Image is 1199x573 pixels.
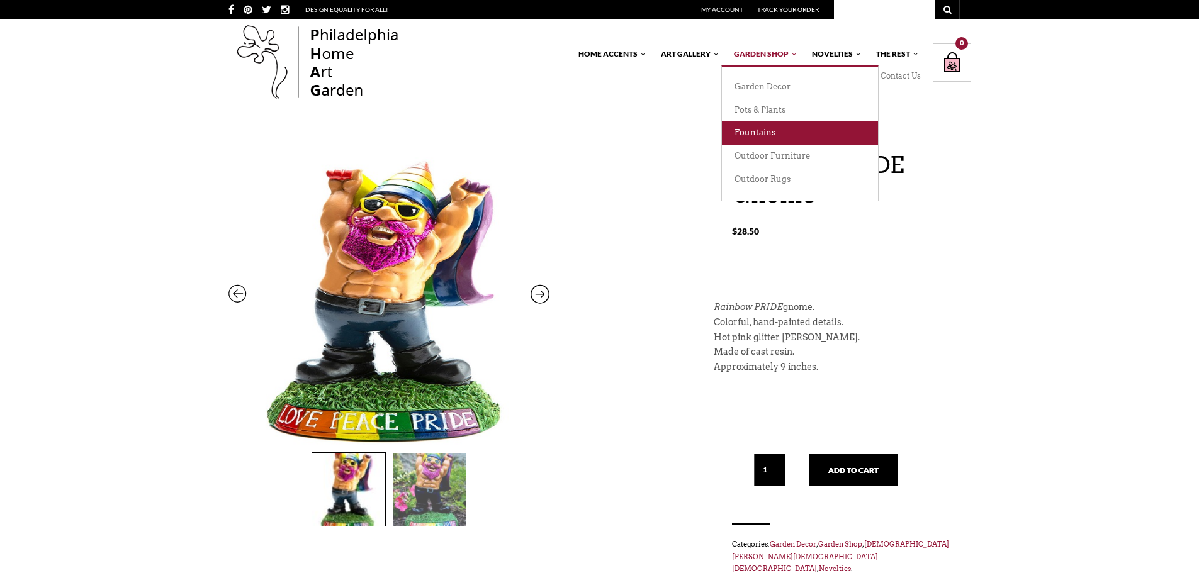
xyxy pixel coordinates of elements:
a: Fountains [722,121,878,145]
em: Rainbow PRIDE [714,302,783,312]
div: 0 [955,37,968,50]
a: Garden Shop [728,43,798,65]
input: Qty [754,454,785,486]
p: Colorful, hand-painted details. [714,315,953,330]
p: gnome. [714,300,953,315]
p: Made of cast resin. [714,345,953,360]
a: Novelties [819,564,851,573]
a: Track Your Order [757,6,819,13]
a: Novelties [806,43,862,65]
a: Art Gallery [655,43,720,65]
button: Add to cart [809,454,898,486]
span: $ [732,226,737,236]
p: Hot pink glitter [PERSON_NAME]. [714,330,953,345]
a: Home Accents [572,43,647,65]
a: Garden Decor [722,75,878,99]
a: My Account [701,6,743,13]
a: Contact Us [874,71,921,81]
a: The Rest [870,43,920,65]
bdi: 28.50 [732,226,759,236]
a: [DEMOGRAPHIC_DATA][PERSON_NAME][DEMOGRAPHIC_DATA][DEMOGRAPHIC_DATA] [732,540,949,573]
a: Garden Decor [770,540,816,548]
p: Approximately 9 inches. [714,360,953,375]
a: Outdoor Rugs [722,168,878,191]
a: Garden Shop [818,540,862,548]
a: Outdoor Furniture [722,145,878,168]
a: Pots & Plants [722,99,878,122]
